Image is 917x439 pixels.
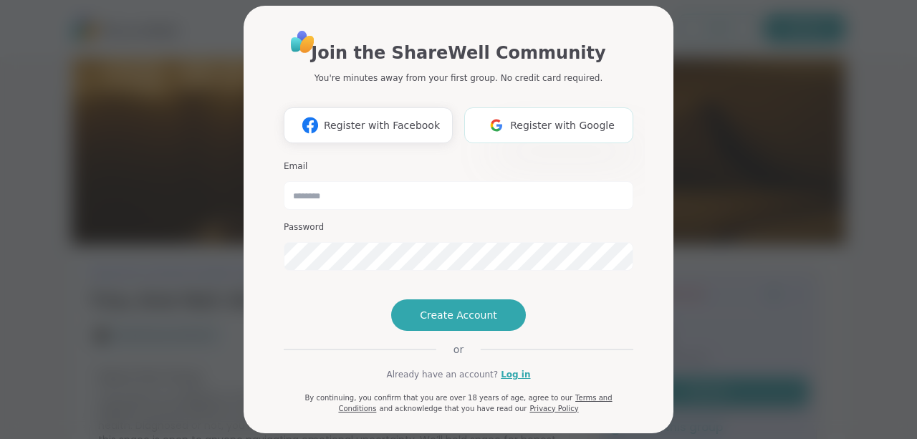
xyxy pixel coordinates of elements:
button: Create Account [391,299,526,331]
img: ShareWell Logo [287,26,319,58]
span: and acknowledge that you have read our [379,405,527,413]
span: By continuing, you confirm that you are over 18 years of age, agree to our [304,394,572,402]
button: Register with Google [464,107,633,143]
a: Privacy Policy [529,405,578,413]
span: or [436,342,481,357]
span: Already have an account? [386,368,498,381]
h3: Password [284,221,633,233]
span: Register with Facebook [324,118,440,133]
span: Register with Google [510,118,615,133]
img: ShareWell Logomark [483,112,510,138]
a: Log in [501,368,530,381]
h3: Email [284,160,633,173]
a: Terms and Conditions [338,394,612,413]
span: Create Account [420,308,497,322]
button: Register with Facebook [284,107,453,143]
h1: Join the ShareWell Community [311,40,605,66]
img: ShareWell Logomark [297,112,324,138]
p: You're minutes away from your first group. No credit card required. [315,72,602,85]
